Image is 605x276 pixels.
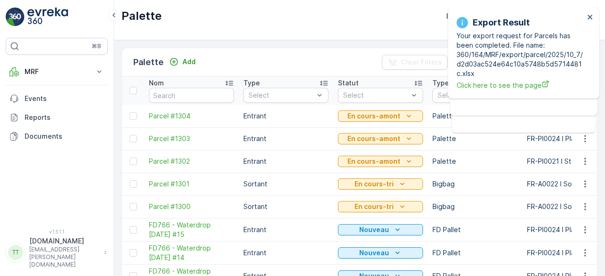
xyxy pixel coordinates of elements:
p: Palette [432,111,518,121]
p: MRF [25,67,89,76]
div: Toggle Row Selected [130,180,137,188]
a: Documents [6,127,108,146]
p: Entrant [243,111,328,121]
p: En cours-tri [354,202,394,211]
button: Nouveau [338,247,423,259]
span: FD766 - Waterdrop [DATE] #14 [149,243,234,262]
p: [DOMAIN_NAME] [29,236,99,246]
a: FD766 - Waterdrop 09.10.2025 #15 [149,220,234,239]
p: Select [343,91,408,100]
p: Palette [432,134,518,143]
button: En cours-tri [338,178,423,190]
img: logo_light-DOdMpM7g.png [27,8,68,26]
p: Entrant [243,157,328,166]
p: Entrant [243,248,328,258]
p: Bigbag [432,202,518,211]
img: logo [6,8,25,26]
a: Parcel #1304 [149,111,234,121]
p: Entrant [243,134,328,143]
p: En cours-tri [354,179,394,189]
p: Statut [338,78,359,88]
p: Your export request for Parcels has been completed. File name: 360/164/MRF/export/parcel/2025/10_... [457,31,584,78]
p: Palette [133,56,164,69]
p: En cours-amont [347,157,400,166]
p: Nom [149,78,164,88]
button: En cours-amont [338,110,423,122]
p: Select [438,91,503,100]
button: TT[DOMAIN_NAME][EMAIL_ADDRESS][PERSON_NAME][DOMAIN_NAME] [6,236,108,268]
div: Toggle Row Selected [130,135,137,142]
span: FD766 - Waterdrop [DATE] #15 [149,220,234,239]
p: Type D'Actif [432,78,473,88]
a: Parcel #1300 [149,202,234,211]
p: Palette [432,157,518,166]
button: Clear Filters [382,55,448,70]
a: Click here to see the page [457,80,584,90]
a: Parcel #1302 [149,157,234,166]
span: v 1.51.1 [6,229,108,234]
p: Add [182,57,196,67]
div: TT [8,245,23,260]
p: En cours-amont [347,134,400,143]
p: Sortant [243,202,328,211]
p: [EMAIL_ADDRESS][PERSON_NAME][DOMAIN_NAME] [29,246,99,268]
p: Events [25,94,104,103]
p: Palette [121,8,162,24]
div: Toggle Row Selected [130,158,137,165]
p: Export Result [473,16,530,29]
a: FD766 - Waterdrop 09.10.2025 #14 [149,243,234,262]
p: Nouveau [359,248,389,258]
p: Entrant [243,225,328,234]
div: Toggle Row Selected [130,249,137,257]
a: Events [6,89,108,108]
p: FD Pallet [432,248,518,258]
p: FD Pallet [432,225,518,234]
button: Add [165,56,199,67]
p: Type [243,78,260,88]
a: Parcel #1301 [149,179,234,189]
button: MRF [6,62,108,81]
p: Clear Filters [401,58,442,67]
div: Toggle Row Selected [130,112,137,120]
input: Search [149,88,234,103]
p: ⌘B [92,42,101,50]
p: En cours-amont [347,111,400,121]
button: En cours-amont [338,133,423,144]
div: Toggle Row Selected [130,226,137,234]
p: Documents [25,132,104,141]
button: En cours-tri [338,201,423,212]
p: Bigbag [432,179,518,189]
button: Nouveau [338,224,423,235]
a: Parcel #1303 [149,134,234,143]
p: Reports [25,113,104,122]
p: Nouveau [359,225,389,234]
button: En cours-amont [338,156,423,167]
p: Sortant [243,179,328,189]
a: Reports [6,108,108,127]
div: Toggle Row Selected [130,203,137,210]
button: close [587,13,594,22]
p: Select [249,91,314,100]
